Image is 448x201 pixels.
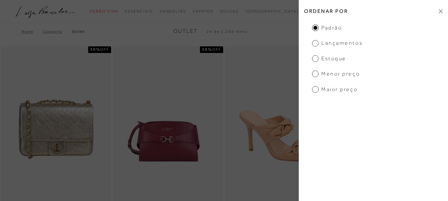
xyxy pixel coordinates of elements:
[90,9,118,14] span: Verão Viva
[245,9,299,14] span: [DEMOGRAPHIC_DATA]
[299,3,448,19] h2: Ordenar por
[312,24,342,31] span: Padrão
[160,9,186,14] span: Sandálias
[312,70,360,77] span: Menor preço
[173,28,198,34] span: Outlet
[312,39,362,47] span: Lançamentos
[43,29,72,34] a: Categoria
[90,5,118,18] a: categoryNavScreenReaderText
[90,47,100,52] strong: 30%
[245,5,299,18] a: noSubCategoriesText
[207,29,248,34] span: 24 de 3.266 itens
[160,5,186,18] a: categoryNavScreenReaderText
[312,55,346,62] span: Estoque
[312,86,357,93] span: Maior preço
[193,5,214,18] a: categoryNavScreenReaderText
[100,47,109,52] span: OFF
[72,29,85,34] a: Outlet
[202,47,212,52] strong: 30%
[125,5,153,18] a: categoryNavScreenReaderText
[212,47,221,52] span: OFF
[125,9,153,14] span: Essenciais
[220,5,239,18] a: categoryNavScreenReaderText
[193,9,214,14] span: Sapatos
[22,29,43,34] a: Home
[220,9,239,14] span: Bolsas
